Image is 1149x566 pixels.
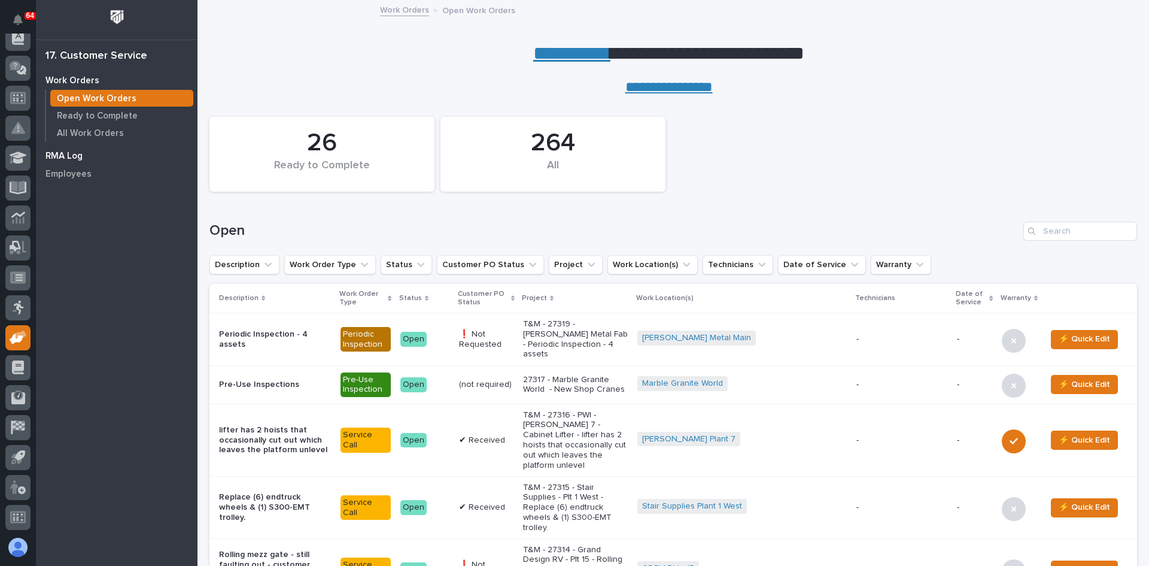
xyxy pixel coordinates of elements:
[209,255,279,274] button: Description
[341,373,391,398] div: Pre-Use Inspection
[57,128,124,139] p: All Work Orders
[209,476,1137,538] tr: Replace (6) endtruck wheels & (1) S300-EMT trolley.Service CallOpen✔ ReceivedT&M - 27315 - Stair ...
[549,255,603,274] button: Project
[1051,498,1118,517] button: ⚡ Quick Edit
[46,90,197,107] a: Open Work Orders
[703,255,773,274] button: Technicians
[230,128,414,158] div: 26
[459,329,513,350] p: ❗ Not Requested
[442,3,515,16] p: Open Work Orders
[957,380,992,390] p: -
[636,292,694,305] p: Work Location(s)
[1051,330,1118,349] button: ⚡ Quick Edit
[36,147,197,165] a: RMA Log
[642,501,742,511] a: Stair Supplies Plant 1 West
[1023,222,1137,241] input: Search
[856,435,947,446] p: -
[36,165,197,183] a: Employees
[400,332,427,347] div: Open
[459,435,513,446] p: ✔ Received
[523,483,628,533] p: T&M - 27315 - Stair Supplies - Plt 1 West - Replace (6) endtruck wheels & (1) S300-EMT trolley.
[209,222,1019,240] h1: Open
[209,404,1137,476] tr: lifter has 2 hoists that occasionally cut out which leaves the platform unlevelService CallOpen✔ ...
[400,500,427,515] div: Open
[341,428,391,453] div: Service Call
[380,2,429,16] a: Work Orders
[856,503,947,513] p: -
[341,327,391,352] div: Periodic Inspection
[1059,433,1110,447] span: ⚡ Quick Edit
[1001,292,1031,305] p: Warranty
[45,75,99,86] p: Work Orders
[1051,375,1118,394] button: ⚡ Quick Edit
[957,503,992,513] p: -
[856,334,947,344] p: -
[458,287,508,310] p: Customer PO Status
[399,292,422,305] p: Status
[1059,377,1110,392] span: ⚡ Quick Edit
[46,107,197,124] a: Ready to Complete
[437,255,544,274] button: Customer PO Status
[45,151,83,162] p: RMA Log
[209,313,1137,365] tr: Periodic Inspection - 4 assetsPeriodic InspectionOpen❗ Not RequestedT&M - 27319 - [PERSON_NAME] M...
[45,50,147,63] div: 17. Customer Service
[339,287,385,310] p: Work Order Type
[607,255,698,274] button: Work Location(s)
[957,334,992,344] p: -
[523,375,628,395] p: 27317 - Marble Granite World - New Shop Cranes
[230,159,414,184] div: Ready to Complete
[45,169,92,180] p: Employees
[15,14,31,34] div: Notifications64
[219,292,259,305] p: Description
[1059,332,1110,346] span: ⚡ Quick Edit
[957,435,992,446] p: -
[871,255,931,274] button: Warranty
[106,6,128,28] img: Workspace Logo
[381,255,432,274] button: Status
[461,128,645,158] div: 264
[856,380,947,390] p: -
[57,111,138,122] p: Ready to Complete
[855,292,895,305] p: Technicians
[642,379,723,389] a: Marble Granite World
[523,319,628,359] p: T&M - 27319 - [PERSON_NAME] Metal Fab - Periodic Inspection - 4 assets
[459,503,513,513] p: ✔ Received
[46,125,197,141] a: All Work Orders
[642,434,735,444] a: [PERSON_NAME] Plant 7
[5,535,31,560] button: users-avatar
[209,365,1137,404] tr: Pre-Use InspectionsPre-Use InspectionOpen(not required)27317 - Marble Granite World - New Shop Cr...
[219,380,331,390] p: Pre-Use Inspections
[459,380,513,390] p: (not required)
[219,329,331,350] p: Periodic Inspection - 4 assets
[284,255,376,274] button: Work Order Type
[1059,500,1110,514] span: ⚡ Quick Edit
[26,11,34,20] p: 64
[642,333,751,343] a: [PERSON_NAME] Metal Main
[523,410,628,471] p: T&M - 27316 - PWI - [PERSON_NAME] 7 - Cabinet Lifter - lifter has 2 hoists that occasionally cut ...
[219,425,331,455] p: lifter has 2 hoists that occasionally cut out which leaves the platform unlevel
[219,492,331,522] p: Replace (6) endtruck wheels & (1) S300-EMT trolley.
[341,495,391,520] div: Service Call
[5,7,31,32] button: Notifications
[400,433,427,448] div: Open
[57,93,136,104] p: Open Work Orders
[400,377,427,392] div: Open
[36,71,197,89] a: Work Orders
[461,159,645,184] div: All
[522,292,547,305] p: Project
[956,287,986,310] p: Date of Service
[778,255,866,274] button: Date of Service
[1051,431,1118,450] button: ⚡ Quick Edit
